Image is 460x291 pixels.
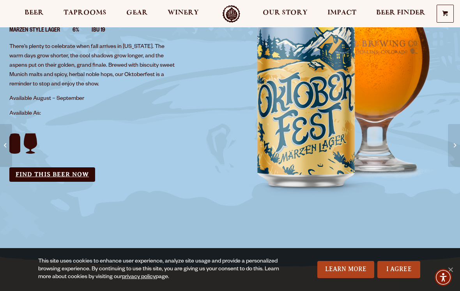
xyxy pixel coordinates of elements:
[9,109,221,119] p: Available As:
[258,5,313,23] a: Our Story
[371,5,430,23] a: Beer Finder
[435,269,452,286] div: Accessibility Menu
[168,10,199,16] span: Winery
[9,43,179,89] p: There’s plenty to celebrate when fall arrives in [US_STATE]. The warm days grow shorter, the cool...
[9,94,179,104] p: Available August – September
[92,26,118,36] li: IBU 19
[263,10,308,16] span: Our Story
[377,261,420,278] a: I Agree
[25,10,44,16] span: Beer
[322,5,361,23] a: Impact
[376,10,425,16] span: Beer Finder
[126,10,148,16] span: Gear
[64,10,106,16] span: Taprooms
[327,10,356,16] span: Impact
[38,258,291,281] div: This site uses cookies to enhance user experience, analyze site usage and provide a personalized ...
[9,167,95,182] a: Find this Beer Now
[9,26,73,36] li: Marzen Style Lager
[163,5,204,23] a: Winery
[58,5,111,23] a: Taprooms
[19,5,49,23] a: Beer
[122,274,156,280] a: privacy policy
[217,5,246,23] a: Odell Home
[73,26,92,36] li: 6%
[317,261,375,278] a: Learn More
[121,5,153,23] a: Gear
